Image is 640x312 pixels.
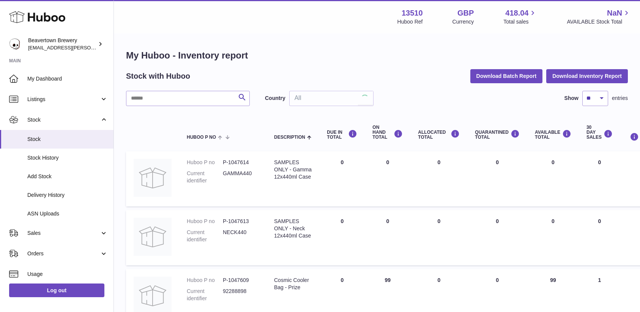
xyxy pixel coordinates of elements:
[319,151,365,206] td: 0
[223,218,259,225] dd: P-1047613
[223,288,259,302] dd: 92288898
[410,151,467,206] td: 0
[402,8,423,18] strong: 13510
[457,8,474,18] strong: GBP
[187,159,223,166] dt: Huboo P no
[187,229,223,243] dt: Current identifier
[567,8,631,25] a: NaN AVAILABLE Stock Total
[187,277,223,284] dt: Huboo P no
[612,95,628,102] span: entries
[274,218,312,239] div: SAMPLES ONLY - Neck 12x440ml Case
[134,159,172,197] img: product image
[28,37,96,51] div: Beavertown Brewery
[579,151,620,206] td: 0
[475,130,520,140] div: QUARANTINED Total
[365,210,410,265] td: 0
[223,170,259,184] dd: GAMMA440
[527,151,579,206] td: 0
[187,288,223,302] dt: Current identifier
[418,130,460,140] div: ALLOCATED Total
[187,218,223,225] dt: Huboo P no
[27,250,100,257] span: Orders
[223,277,259,284] dd: P-1047609
[126,71,190,81] h2: Stock with Huboo
[564,95,579,102] label: Show
[223,229,259,243] dd: NECK440
[27,116,100,124] span: Stock
[265,95,285,102] label: Country
[496,159,499,165] span: 0
[274,159,312,181] div: SAMPLES ONLY - Gamma 12x440ml Case
[187,135,216,140] span: Huboo P no
[27,75,108,82] span: My Dashboard
[27,173,108,180] span: Add Stock
[274,135,305,140] span: Description
[535,130,571,140] div: AVAILABLE Total
[586,125,613,140] div: 30 DAY SALES
[496,218,499,224] span: 0
[27,136,108,143] span: Stock
[27,154,108,162] span: Stock History
[319,210,365,265] td: 0
[134,218,172,256] img: product image
[126,49,628,62] h1: My Huboo - Inventory report
[503,18,537,25] span: Total sales
[452,18,474,25] div: Currency
[365,151,410,206] td: 0
[9,38,20,50] img: kit.lowe@beavertownbrewery.co.uk
[470,69,543,83] button: Download Batch Report
[28,44,152,51] span: [EMAIL_ADDRESS][PERSON_NAME][DOMAIN_NAME]
[397,18,423,25] div: Huboo Ref
[27,192,108,199] span: Delivery History
[27,210,108,217] span: ASN Uploads
[527,210,579,265] td: 0
[9,283,104,297] a: Log out
[187,170,223,184] dt: Current identifier
[27,96,100,103] span: Listings
[546,69,628,83] button: Download Inventory Report
[327,130,357,140] div: DUE IN TOTAL
[503,8,537,25] a: 418.04 Total sales
[567,18,631,25] span: AVAILABLE Stock Total
[410,210,467,265] td: 0
[579,210,620,265] td: 0
[607,8,622,18] span: NaN
[505,8,528,18] span: 418.04
[372,125,403,140] div: ON HAND Total
[496,277,499,283] span: 0
[27,230,100,237] span: Sales
[27,271,108,278] span: Usage
[223,159,259,166] dd: P-1047614
[274,277,312,291] div: Cosmic Cooler Bag - Prize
